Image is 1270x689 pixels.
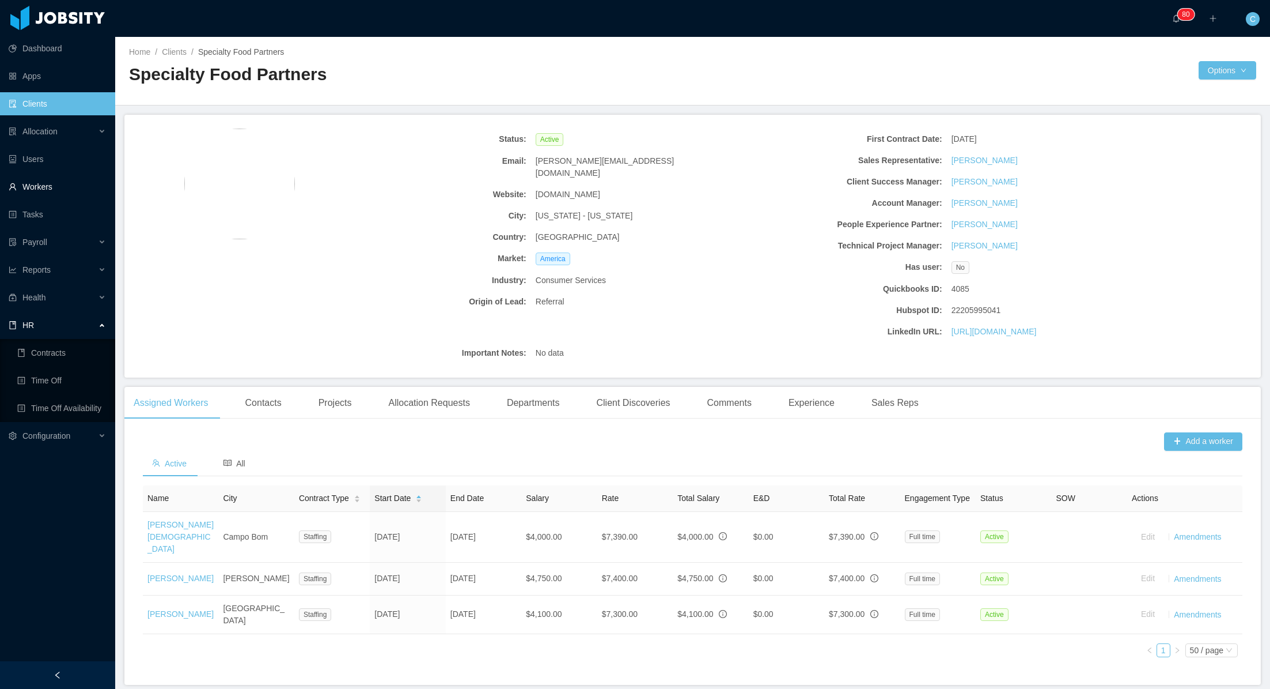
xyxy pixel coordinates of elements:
a: [PERSON_NAME] [147,609,214,619]
p: 0 [1186,9,1190,20]
td: [PERSON_NAME] [218,563,294,596]
i: icon: caret-up [416,494,422,497]
span: $7,390.00 [829,532,865,541]
span: [US_STATE] - [US_STATE] [536,210,633,222]
sup: 80 [1177,9,1194,20]
div: Experience [779,387,844,419]
i: icon: medicine-box [9,293,17,302]
div: Comments [698,387,761,419]
a: icon: profileTime Off Availability [17,397,106,420]
a: icon: profileTime Off [17,369,106,392]
b: Quickbooks ID: [744,283,942,295]
span: Full time [905,530,940,543]
b: People Experience Partner: [744,219,942,231]
div: [DATE] [947,129,1155,150]
span: Actions [1132,494,1158,503]
span: America [536,253,570,265]
span: $4,100.00 [677,609,713,619]
a: icon: bookContracts [17,341,106,364]
td: [DATE] [446,512,521,563]
span: 22205995041 [951,304,1001,317]
td: [DATE] [370,512,445,563]
i: icon: line-chart [9,266,17,274]
span: $0.00 [753,609,774,619]
span: E&D [753,494,770,503]
span: info-circle [870,574,878,582]
a: icon: pie-chartDashboard [9,37,106,60]
td: $7,300.00 [597,596,673,634]
a: [PERSON_NAME] [951,219,1018,231]
span: Active [980,573,1009,585]
b: Hubspot ID: [744,304,942,317]
span: C [1250,12,1256,26]
i: icon: right [1174,647,1181,654]
span: SOW [1056,494,1075,503]
span: Engagement Type [905,494,970,503]
span: Start Date [374,492,411,504]
b: Industry: [328,274,526,287]
b: Status: [328,133,526,145]
b: LinkedIn URL: [744,326,942,338]
a: [PERSON_NAME] [951,155,1018,167]
p: 8 [1182,9,1186,20]
h2: Specialty Food Partners [129,63,693,86]
a: [PERSON_NAME] [951,197,1018,209]
td: [DATE] [446,596,521,634]
td: [DATE] [370,596,445,634]
li: Next Page [1170,643,1184,657]
a: icon: profileTasks [9,203,106,226]
a: [PERSON_NAME] [951,240,1018,252]
td: $4,750.00 [521,563,597,596]
b: Client Success Manager: [744,176,942,188]
i: icon: read [223,459,232,467]
span: City [223,494,237,503]
a: Amendments [1174,574,1221,583]
td: [GEOGRAPHIC_DATA] [218,596,294,634]
a: Amendments [1174,532,1221,541]
span: Staffing [299,608,331,621]
span: Staffing [299,573,331,585]
div: Projects [309,387,361,419]
i: icon: team [152,459,160,467]
div: 50 / page [1190,644,1223,657]
div: Departments [498,387,569,419]
b: Sales Representative: [744,155,942,167]
span: $7,300.00 [829,609,865,619]
span: $4,000.00 [677,532,713,541]
span: Health [22,293,46,302]
span: Contract Type [299,492,349,504]
span: Staffing [299,530,331,543]
span: 4085 [951,283,969,295]
span: Referral [536,296,564,308]
i: icon: setting [9,432,17,440]
b: Has user: [744,261,942,273]
td: $7,400.00 [597,563,673,596]
i: icon: down [1226,647,1233,655]
span: [PERSON_NAME][EMAIL_ADDRESS][DOMAIN_NAME] [536,155,734,179]
button: Edit [1132,605,1164,624]
b: Account Manager: [744,197,942,209]
a: [PERSON_NAME] [951,176,1018,188]
span: $0.00 [753,574,774,583]
span: Allocation [22,127,58,136]
a: icon: robotUsers [9,148,106,171]
a: icon: auditClients [9,92,106,115]
img: 0c41e420-5110-11ef-affe-2745693f06bd_66ad465974d10-400w.png [184,129,295,239]
span: Active [536,133,564,146]
b: Important Notes: [328,347,526,359]
span: All [223,459,245,468]
i: icon: caret-down [416,498,422,502]
td: [DATE] [370,563,445,596]
span: Configuration [22,431,70,440]
i: icon: solution [9,127,17,135]
td: [DATE] [446,563,521,596]
span: / [155,47,157,57]
span: Consumer Services [536,274,606,287]
span: info-circle [870,610,878,618]
a: icon: appstoreApps [9,65,106,88]
b: Origin of Lead: [328,296,526,308]
span: $7,400.00 [829,574,865,583]
span: Total Rate [829,494,865,503]
span: Full time [905,573,940,585]
b: Market: [328,253,526,265]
